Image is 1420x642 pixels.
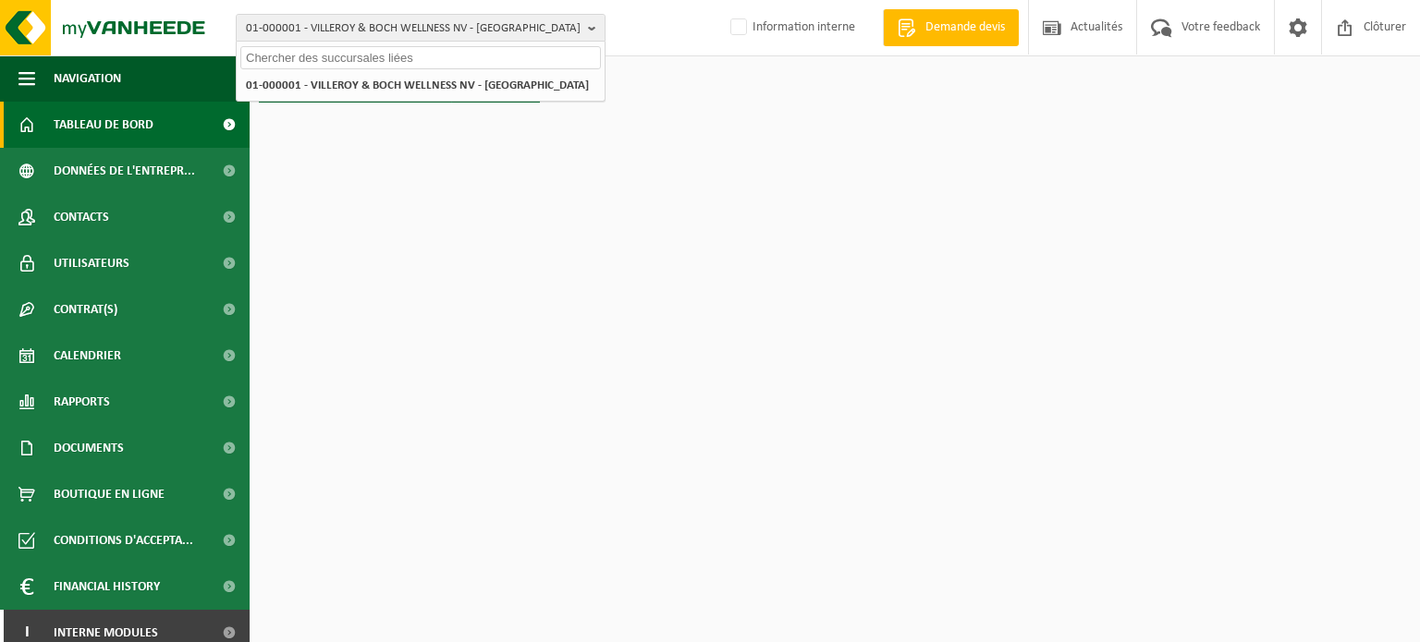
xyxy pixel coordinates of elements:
input: Chercher des succursales liées [240,46,601,69]
span: Boutique en ligne [54,471,165,517]
span: Demande devis [921,18,1010,37]
span: Financial History [54,563,160,610]
a: Demande devis [883,9,1019,46]
span: Conditions d'accepta... [54,517,193,563]
span: 01-000001 - VILLEROY & BOCH WELLNESS NV - [GEOGRAPHIC_DATA] [246,15,581,42]
span: Données de l'entrepr... [54,148,195,194]
span: Tableau de bord [54,102,153,148]
span: Rapports [54,379,110,425]
span: Utilisateurs [54,240,129,286]
button: 01-000001 - VILLEROY & BOCH WELLNESS NV - [GEOGRAPHIC_DATA] [236,14,606,42]
span: Documents [54,425,124,471]
strong: 01-000001 - VILLEROY & BOCH WELLNESS NV - [GEOGRAPHIC_DATA] [246,79,589,91]
label: Information interne [727,14,855,42]
span: Contrat(s) [54,286,117,333]
span: Contacts [54,194,109,240]
span: Navigation [54,55,121,102]
span: Calendrier [54,333,121,379]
